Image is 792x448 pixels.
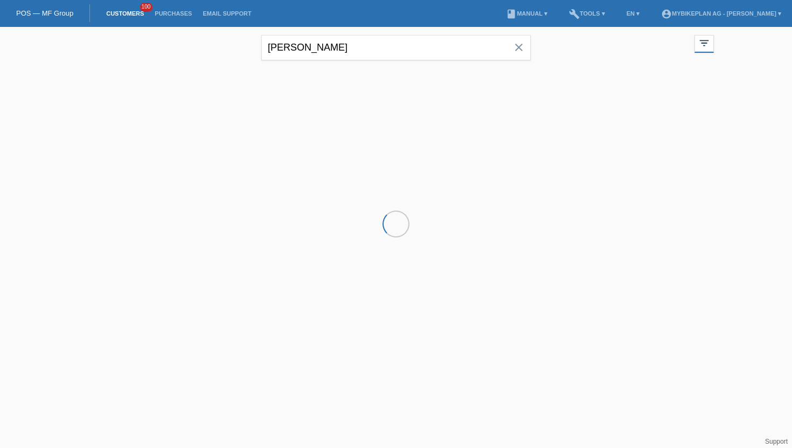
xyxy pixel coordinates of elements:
[661,9,672,19] i: account_circle
[149,10,197,17] a: Purchases
[101,10,149,17] a: Customers
[621,10,645,17] a: EN ▾
[569,9,580,19] i: build
[506,9,517,19] i: book
[197,10,256,17] a: Email Support
[140,3,153,12] span: 100
[765,438,788,445] a: Support
[512,41,525,54] i: close
[698,37,710,49] i: filter_list
[564,10,610,17] a: buildTools ▾
[261,35,531,60] input: Search...
[501,10,553,17] a: bookManual ▾
[16,9,73,17] a: POS — MF Group
[656,10,787,17] a: account_circleMybikeplan AG - [PERSON_NAME] ▾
